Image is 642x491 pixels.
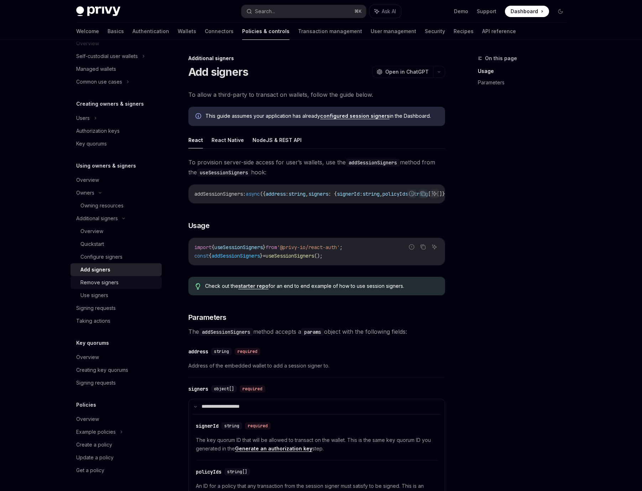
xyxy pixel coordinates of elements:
[71,302,162,315] a: Signing requests
[199,328,253,336] code: addSessionSigners
[76,78,122,86] div: Common use cases
[76,353,99,361] div: Overview
[418,242,428,252] button: Copy the contents from the code block
[71,174,162,186] a: Overview
[227,469,247,475] span: string[]
[260,253,263,259] span: }
[235,445,312,452] a: Generate an authorization key
[188,348,208,355] div: address
[380,191,382,197] span: ,
[76,189,94,197] div: Owners
[71,238,162,250] a: Quickstart
[478,65,572,77] a: Usage
[407,242,416,252] button: Report incorrect code
[76,162,136,170] h5: Using owners & signers
[76,415,99,423] div: Overview
[76,401,96,409] h5: Policies
[71,351,162,364] a: Overview
[76,6,120,16] img: dark logo
[370,5,401,18] button: Ask AI
[428,191,448,197] span: []}[]})
[245,422,271,429] div: required
[71,413,162,426] a: Overview
[71,137,162,150] a: Key quorums
[252,132,302,148] button: NodeJS & REST API
[255,7,275,16] div: Search...
[71,125,162,137] a: Authorization keys
[71,464,162,477] a: Get a policy
[188,385,208,392] div: signers
[80,291,108,300] div: Use signers
[266,244,277,250] span: from
[328,191,337,197] span: : {
[407,189,416,198] button: Report incorrect code
[188,157,445,177] span: To provision server-side access for user’s wallets, use the method from the hook:
[242,23,289,40] a: Policies & controls
[76,65,116,73] div: Managed wallets
[71,199,162,212] a: Owning resources
[320,113,390,119] a: configured session signers
[314,253,323,259] span: ();
[205,112,438,120] span: This guide assumes your application has already in the Dashboard.
[263,244,266,250] span: }
[214,244,263,250] span: useSessionSigners
[382,191,408,197] span: policyIds
[76,23,99,40] a: Welcome
[76,428,116,436] div: Example policies
[505,6,549,17] a: Dashboard
[482,23,516,40] a: API reference
[188,65,249,78] h1: Add signers
[298,23,362,40] a: Transaction management
[71,451,162,464] a: Update a policy
[188,361,445,370] span: Address of the embedded wallet to add a session signer to.
[382,8,396,15] span: Ask AI
[80,265,110,274] div: Add signers
[288,191,306,197] span: string
[235,348,260,355] div: required
[197,169,251,176] code: useSessionSigners
[71,315,162,327] a: Taking actions
[346,159,400,167] code: addSessionSigners
[76,139,107,148] div: Key quorums
[76,440,112,449] div: Create a policy
[76,127,120,135] div: Authorization keys
[71,289,162,302] a: Use signers
[224,423,239,429] span: string
[555,6,566,17] button: Toggle dark mode
[360,191,362,197] span: :
[240,385,265,392] div: required
[196,422,219,429] div: signerId
[430,242,439,252] button: Ask AI
[277,244,340,250] span: '@privy-io/react-auth'
[188,221,210,231] span: Usage
[266,253,314,259] span: useSessionSigners
[477,8,496,15] a: Support
[454,8,468,15] a: Demo
[132,23,169,40] a: Authentication
[188,312,226,322] span: Parameters
[306,191,308,197] span: ,
[188,327,445,337] span: The method accepts a object with the following fields:
[76,339,109,347] h5: Key quorums
[263,253,266,259] span: =
[212,253,260,259] span: addSessionSigners
[71,250,162,263] a: Configure signers
[71,364,162,376] a: Creating key quorums
[308,191,328,197] span: signers
[205,283,438,290] span: Check out the for an end to end example of how to use session signers.
[238,283,268,289] a: starter repo
[372,66,433,78] button: Open in ChatGPT
[80,201,124,210] div: Owning resources
[301,328,324,336] code: params
[425,23,445,40] a: Security
[76,214,118,223] div: Additional signers
[71,376,162,389] a: Signing requests
[80,227,103,236] div: Overview
[196,468,221,475] div: policyIds
[430,189,439,198] button: Ask AI
[76,176,99,184] div: Overview
[76,304,116,312] div: Signing requests
[76,52,138,60] div: Self-custodial user wallets
[214,349,229,354] span: string
[418,189,428,198] button: Copy the contents from the code block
